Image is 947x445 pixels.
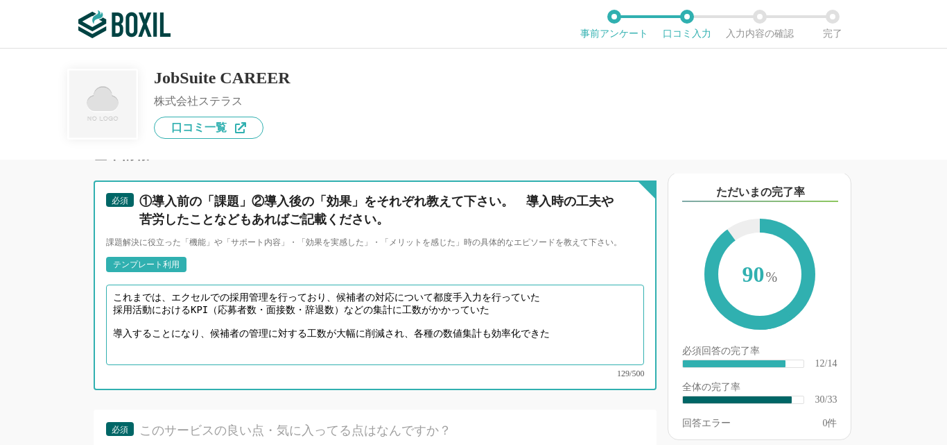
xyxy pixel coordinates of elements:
[682,419,731,428] div: 回答エラー
[682,346,837,359] div: 必須回答の完了率
[139,193,624,228] div: ①導入前の「課題」②導入後の「効果」をそれぞれ教えて下さい。 導入時の工夫や苦労したことなどもあればご記載ください。
[171,122,227,133] span: 口コミ一覧
[766,269,778,285] span: %
[822,418,827,428] span: 0
[723,10,796,39] li: 入力内容の確認
[154,96,290,107] div: 株式会社ステラス
[815,395,837,405] div: 30/33
[113,260,180,269] div: テンプレート利用
[682,184,838,202] div: ただいまの完了率
[139,422,624,439] div: このサービスの良い点・気に入ってる点はなんですか？
[577,10,650,39] li: 事前アンケート
[815,359,837,369] div: 12/14
[154,69,290,86] div: JobSuite CAREER
[796,10,869,39] li: 完了
[112,425,128,435] span: 必須
[78,10,171,38] img: ボクシルSaaS_ロゴ
[94,147,657,161] div: 基本情報
[650,10,723,39] li: 口コミ入力
[112,196,128,205] span: 必須
[822,419,837,428] div: 件
[683,360,785,367] div: ​
[106,237,644,249] div: 課題解決に役立った「機能」や「サポート内容」・「効果を実感した」・「メリットを感じた」時の具体的なエピソードを教えて下さい。
[682,383,837,395] div: 全体の完了率
[106,369,644,378] div: 129/500
[718,233,801,319] span: 90
[154,117,263,139] a: 口コミ一覧
[683,396,792,403] div: ​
